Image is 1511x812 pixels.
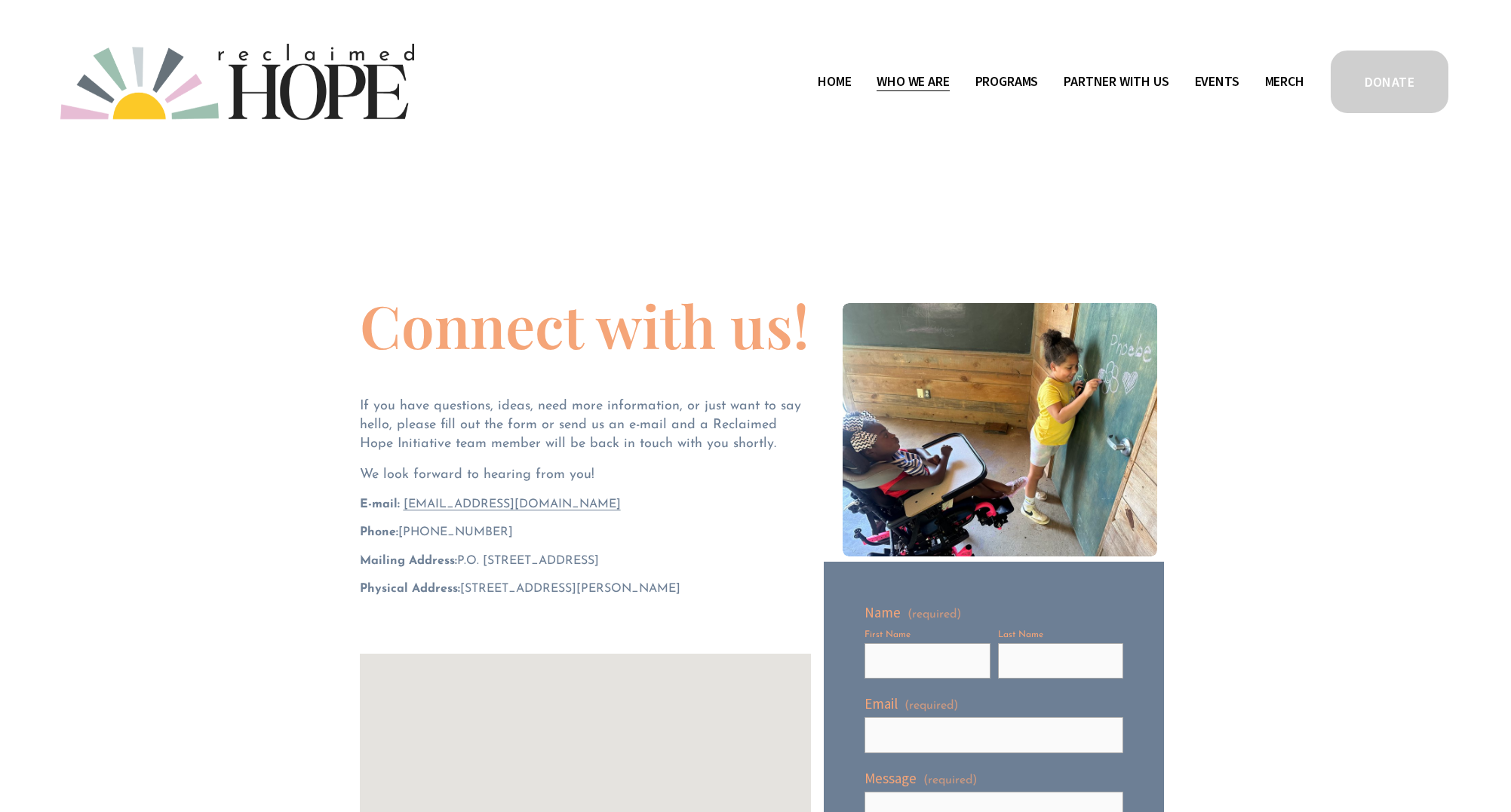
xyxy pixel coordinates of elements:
[1064,69,1169,93] a: folder dropdown
[877,71,949,93] span: Who We Are
[1328,48,1451,115] a: DONATE
[404,498,621,510] a: [EMAIL_ADDRESS][DOMAIN_NAME]
[576,755,595,783] div: RHI Headquarters 911 East Jefferson Street Charlottesville, VA, 22902, United States
[360,468,594,482] span: We look forward to hearing from you!
[60,44,414,120] img: Reclaimed Hope Initiative
[360,555,599,567] span: P.O. [STREET_ADDRESS]
[818,69,851,93] a: Home
[908,608,961,620] span: (required)
[904,697,958,714] span: (required)
[865,694,898,714] span: Email
[360,296,809,354] h1: Connect with us!
[865,768,917,789] span: Message
[360,400,806,451] span: If you have questions, ideas, need more information, or just want to say hello, please fill out t...
[877,69,949,93] a: folder dropdown
[360,498,400,510] strong: E-mail:
[1064,71,1169,93] span: Partner With Us
[975,71,1039,93] span: Programs
[975,69,1039,93] a: folder dropdown
[360,526,398,538] strong: Phone:
[1265,69,1304,93] a: Merch
[923,772,977,789] span: (required)
[360,555,457,567] strong: Mailing Address:
[1195,69,1239,93] a: Events
[865,629,990,643] div: First Name
[360,526,513,538] span: ‪[PHONE_NUMBER]‬
[360,583,460,595] strong: Physical Address:
[865,602,901,623] span: Name
[360,583,680,595] span: [STREET_ADDRESS][PERSON_NAME]
[998,629,1124,643] div: Last Name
